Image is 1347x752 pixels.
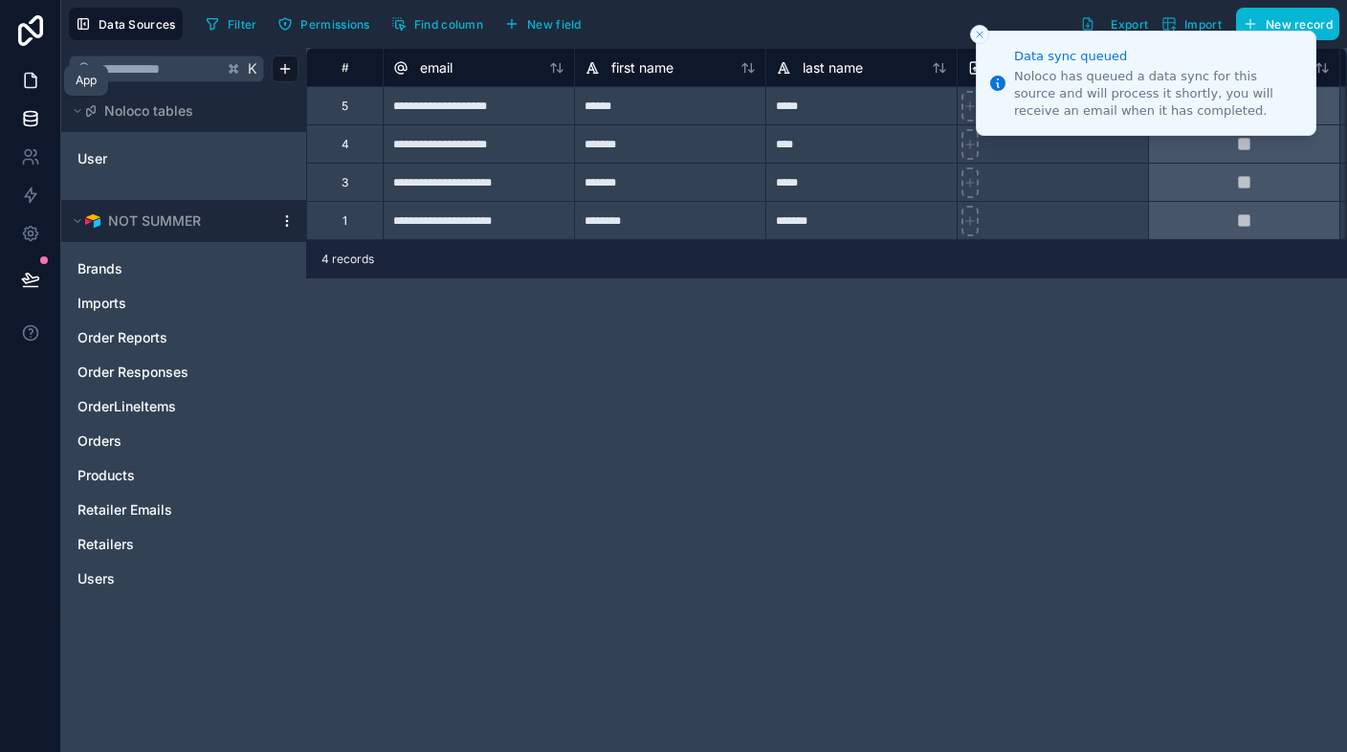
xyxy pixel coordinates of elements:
[99,17,176,32] span: Data Sources
[1073,8,1155,40] button: Export
[321,60,368,75] div: #
[77,149,232,168] a: User
[77,500,172,520] span: Retailer Emails
[77,569,115,588] span: Users
[414,17,483,32] span: Find column
[85,213,100,229] img: Airtable Logo
[228,17,257,32] span: Filter
[69,254,298,284] div: Brands
[69,144,298,174] div: User
[1228,8,1339,40] a: New record
[69,8,183,40] button: Data Sources
[385,10,490,38] button: Find column
[420,58,453,77] span: email
[69,98,287,124] button: Noloco tables
[77,294,126,313] span: Imports
[108,211,201,231] span: NOT SUMMER
[77,259,122,278] span: Brands
[1014,68,1300,121] div: Noloco has queued a data sync for this source and will process it shortly, you will receive an em...
[970,25,989,44] button: Close toast
[69,426,298,456] div: Orders
[1236,8,1339,40] button: New record
[77,569,252,588] a: Users
[77,535,252,554] a: Retailers
[77,363,188,382] span: Order Responses
[271,10,384,38] a: Permissions
[1014,47,1300,66] div: Data sync queued
[77,259,252,278] a: Brands
[77,466,252,485] a: Products
[77,328,252,347] a: Order Reports
[342,99,348,114] div: 5
[321,252,374,267] span: 4 records
[342,213,347,229] div: 1
[77,535,134,554] span: Retailers
[198,10,264,38] button: Filter
[77,397,176,416] span: OrderLineItems
[69,322,298,353] div: Order Reports
[527,17,582,32] span: New field
[76,73,97,88] div: App
[77,397,252,416] a: OrderLineItems
[300,17,369,32] span: Permissions
[77,149,107,168] span: User
[611,58,673,77] span: first name
[69,564,298,594] div: Users
[69,208,272,234] button: Airtable LogoNOT SUMMER
[69,357,298,387] div: Order Responses
[69,495,298,525] div: Retailer Emails
[271,10,376,38] button: Permissions
[77,431,121,451] span: Orders
[77,500,252,520] a: Retailer Emails
[246,62,259,76] span: K
[342,175,348,190] div: 3
[69,391,298,422] div: OrderLineItems
[69,529,298,560] div: Retailers
[342,137,349,152] div: 4
[69,460,298,491] div: Products
[497,10,588,38] button: New field
[77,431,252,451] a: Orders
[77,466,135,485] span: Products
[803,58,863,77] span: last name
[77,363,252,382] a: Order Responses
[77,328,167,347] span: Order Reports
[69,288,298,319] div: Imports
[77,294,252,313] a: Imports
[1155,8,1228,40] button: Import
[104,101,193,121] span: Noloco tables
